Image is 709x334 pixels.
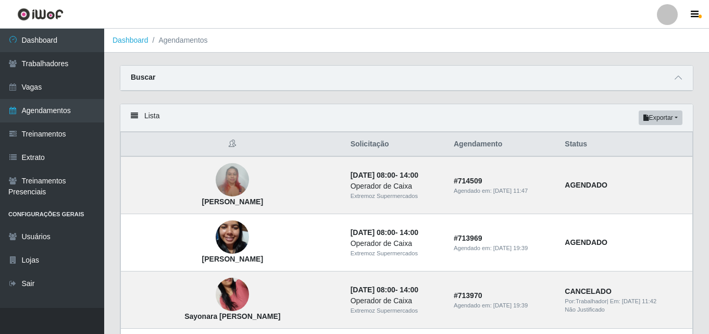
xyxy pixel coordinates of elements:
[400,171,418,179] time: 14:00
[400,286,418,294] time: 14:00
[565,305,686,314] div: Não Justificado
[216,208,249,267] img: Valdenise Silva de Araujo
[351,181,441,192] div: Operador de Caixa
[113,36,148,44] a: Dashboard
[202,197,263,206] strong: [PERSON_NAME]
[148,35,208,46] li: Agendamentos
[558,132,692,157] th: Status
[565,181,607,189] strong: AGENDADO
[344,132,447,157] th: Solicitação
[639,110,682,125] button: Exportar
[351,249,441,258] div: Extremoz Supermercados
[454,187,552,195] div: Agendado em:
[216,158,249,202] img: MARGARETH BARBOSA DA SILVA
[622,298,656,304] time: [DATE] 11:42
[131,73,155,81] strong: Buscar
[493,245,528,251] time: [DATE] 19:39
[454,234,482,242] strong: # 713969
[351,295,441,306] div: Operador de Caixa
[493,188,528,194] time: [DATE] 11:47
[351,192,441,201] div: Extremoz Supermercados
[351,306,441,315] div: Extremoz Supermercados
[454,244,552,253] div: Agendado em:
[120,104,693,132] div: Lista
[493,302,528,308] time: [DATE] 19:39
[351,286,418,294] strong: -
[17,8,64,21] img: CoreUI Logo
[447,132,558,157] th: Agendamento
[184,312,280,320] strong: Sayonara [PERSON_NAME]
[351,171,418,179] strong: -
[454,301,552,310] div: Agendado em:
[400,228,418,237] time: 14:00
[351,286,395,294] time: [DATE] 08:00
[351,228,418,237] strong: -
[202,255,263,263] strong: [PERSON_NAME]
[351,238,441,249] div: Operador de Caixa
[565,297,686,306] div: | Em:
[454,291,482,300] strong: # 713970
[351,228,395,237] time: [DATE] 08:00
[104,29,709,53] nav: breadcrumb
[351,171,395,179] time: [DATE] 08:00
[216,265,249,325] img: Sayonara jairllen da Silva
[565,298,606,304] span: Por: Trabalhador
[565,287,611,295] strong: CANCELADO
[454,177,482,185] strong: # 714509
[565,238,607,246] strong: AGENDADO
